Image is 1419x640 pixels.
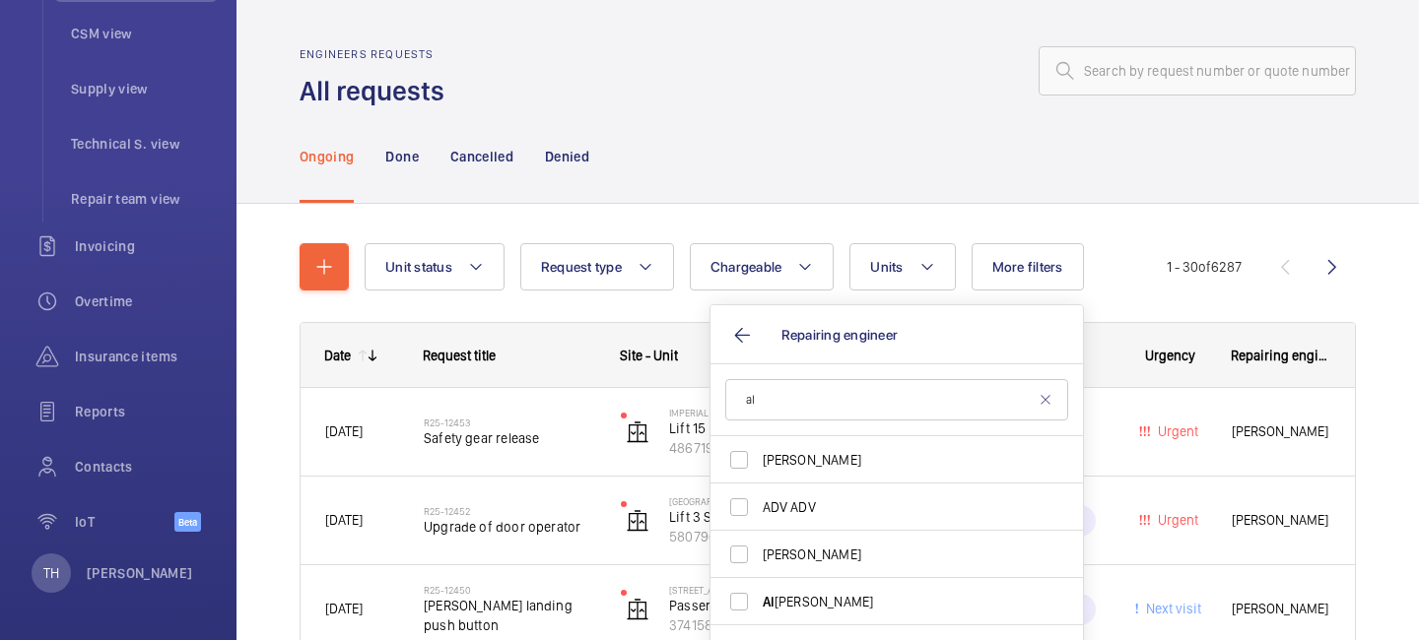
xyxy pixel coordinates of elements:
[763,592,1034,611] span: [PERSON_NAME]
[385,147,418,166] p: Done
[710,305,1083,364] button: Repairing engineer
[71,189,217,209] span: Repair team view
[424,517,595,537] span: Upgrade of door operator
[71,79,217,98] span: Supply view
[669,495,768,507] p: [GEOGRAPHIC_DATA]
[669,527,768,546] p: 58079688
[75,402,217,421] span: Reports
[325,601,363,616] span: [DATE]
[781,327,899,343] span: Repairing engineer
[763,594,775,609] span: Al
[1142,601,1201,616] span: Next visit
[424,428,595,448] span: Safety gear release
[669,596,768,615] p: Passenger Lift
[450,147,513,166] p: Cancelled
[520,243,674,290] button: Request type
[87,563,193,583] p: [PERSON_NAME]
[424,416,595,428] h2: R25-12453
[541,259,622,275] span: Request type
[325,512,363,528] span: [DATE]
[385,259,452,275] span: Unit status
[849,243,955,290] button: Units
[669,418,768,438] p: Lift 15
[324,348,351,363] div: Date
[300,147,354,166] p: Ongoing
[1154,423,1198,439] span: Urgent
[763,497,1034,517] span: ADV ADV
[423,348,496,363] span: Request title
[365,243,505,290] button: Unit status
[75,291,217,311] span: Overtime
[1154,512,1198,528] span: Urgent
[992,259,1063,275] span: More filters
[669,407,768,418] p: Imperial - [GEOGRAPHIC_DATA]
[75,236,217,256] span: Invoicing
[424,584,595,596] h2: R25-12450
[972,243,1084,290] button: More filters
[1232,420,1330,443] span: [PERSON_NAME]
[1039,46,1356,96] input: Search by request number or quote number
[174,512,201,532] span: Beta
[1167,260,1242,274] span: 1 - 30 6287
[626,420,649,444] img: elevator.svg
[669,438,768,458] p: 48671917
[690,243,835,290] button: Chargeable
[1232,598,1330,620] span: [PERSON_NAME]
[710,259,782,275] span: Chargeable
[75,457,217,477] span: Contacts
[763,450,1034,470] span: [PERSON_NAME]
[424,596,595,635] span: [PERSON_NAME] landing push button
[75,512,174,532] span: IoT
[870,259,903,275] span: Units
[43,563,59,583] p: TH
[1231,348,1331,363] span: Repairing engineer
[725,379,1068,420] input: Find an engineer
[669,615,768,635] p: 37415891
[300,47,456,61] h2: Engineers requests
[1198,259,1211,275] span: of
[424,505,595,517] h2: R25-12452
[71,24,217,43] span: CSM view
[75,347,217,366] span: Insurance items
[669,584,768,596] p: [STREET_ADDRESS] / leven hotel
[626,598,649,621] img: elevator.svg
[669,507,768,527] p: Lift 3 Staff lift
[1145,348,1195,363] span: Urgency
[325,423,363,439] span: [DATE]
[626,509,649,533] img: elevator.svg
[620,348,678,363] span: Site - Unit
[71,134,217,154] span: Technical S. view
[1232,509,1330,532] span: [PERSON_NAME]
[545,147,589,166] p: Denied
[300,73,456,109] h1: All requests
[763,544,1034,564] span: [PERSON_NAME]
